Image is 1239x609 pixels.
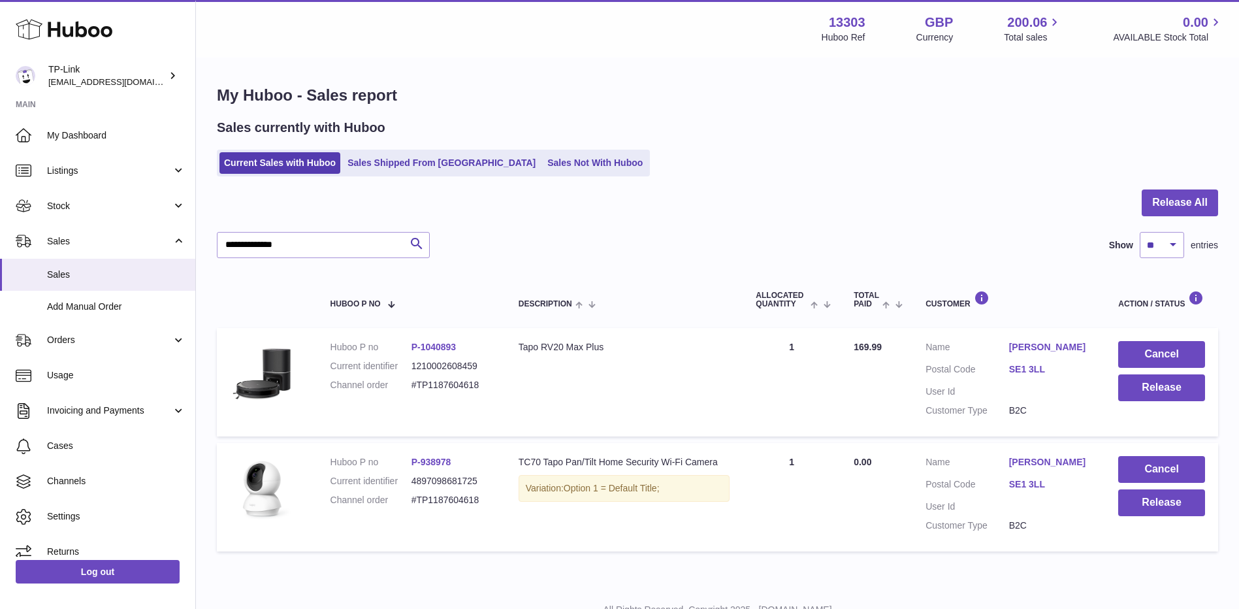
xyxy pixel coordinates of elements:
[1004,14,1062,44] a: 200.06 Total sales
[411,360,492,372] dd: 1210002608459
[330,300,381,308] span: Huboo P no
[1009,341,1093,354] a: [PERSON_NAME]
[1009,404,1093,417] dd: B2C
[47,165,172,177] span: Listings
[47,510,185,523] span: Settings
[925,386,1009,398] dt: User Id
[47,301,185,313] span: Add Manual Order
[1118,341,1205,368] button: Cancel
[343,152,540,174] a: Sales Shipped From [GEOGRAPHIC_DATA]
[48,76,192,87] span: [EMAIL_ADDRESS][DOMAIN_NAME]
[411,494,492,506] dd: #TP1187604618
[519,341,730,354] div: Tapo RV20 Max Plus
[854,291,879,308] span: Total paid
[925,341,1009,357] dt: Name
[47,546,185,558] span: Returns
[1118,374,1205,401] button: Release
[47,200,172,212] span: Stock
[1009,519,1093,532] dd: B2C
[1183,14,1208,31] span: 0.00
[854,457,871,467] span: 0.00
[219,152,340,174] a: Current Sales with Huboo
[925,291,1092,308] div: Customer
[925,404,1009,417] dt: Customer Type
[48,63,166,88] div: TP-Link
[330,494,411,506] dt: Channel order
[217,119,385,137] h2: Sales currently with Huboo
[1007,14,1047,31] span: 200.06
[411,379,492,391] dd: #TP1187604618
[756,291,807,308] span: ALLOCATED Quantity
[1113,31,1223,44] span: AVAILABLE Stock Total
[47,129,185,142] span: My Dashboard
[925,478,1009,494] dt: Postal Code
[1118,456,1205,483] button: Cancel
[47,475,185,487] span: Channels
[411,342,457,352] a: P-1040893
[925,363,1009,379] dt: Postal Code
[1113,14,1223,44] a: 0.00 AVAILABLE Stock Total
[743,328,841,436] td: 1
[743,443,841,551] td: 1
[1004,31,1062,44] span: Total sales
[1009,363,1093,376] a: SE1 3LL
[829,14,865,31] strong: 13303
[925,456,1009,472] dt: Name
[230,456,295,521] img: TC70_Overview__01_large_1600141473597r.png
[330,475,411,487] dt: Current identifier
[1191,239,1218,252] span: entries
[47,440,185,452] span: Cases
[822,31,865,44] div: Huboo Ref
[519,475,730,502] div: Variation:
[411,457,451,467] a: P-938978
[854,342,882,352] span: 169.99
[330,379,411,391] dt: Channel order
[16,560,180,584] a: Log out
[330,360,411,372] dt: Current identifier
[47,235,172,248] span: Sales
[1109,239,1133,252] label: Show
[1142,189,1218,216] button: Release All
[916,31,954,44] div: Currency
[47,369,185,382] span: Usage
[543,152,647,174] a: Sales Not With Huboo
[411,475,492,487] dd: 4897098681725
[47,334,172,346] span: Orders
[1118,291,1205,308] div: Action / Status
[330,341,411,354] dt: Huboo P no
[925,14,953,31] strong: GBP
[925,501,1009,513] dt: User Id
[47,269,185,281] span: Sales
[519,300,572,308] span: Description
[925,519,1009,532] dt: Customer Type
[1118,489,1205,516] button: Release
[519,456,730,469] div: TC70 Tapo Pan/Tilt Home Security Wi-Fi Camera
[1009,456,1093,469] a: [PERSON_NAME]
[217,85,1218,106] h1: My Huboo - Sales report
[1009,478,1093,491] a: SE1 3LL
[330,456,411,469] dt: Huboo P no
[564,483,660,493] span: Option 1 = Default Title;
[230,341,295,403] img: 1744299214.jpg
[47,404,172,417] span: Invoicing and Payments
[16,66,35,86] img: gaby.chen@tp-link.com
